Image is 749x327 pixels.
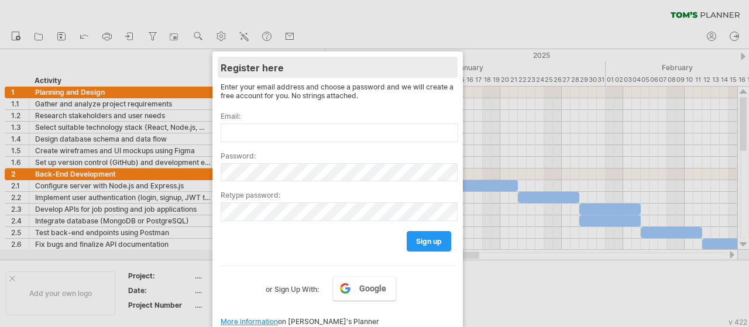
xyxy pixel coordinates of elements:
[221,317,278,326] a: More information
[221,152,455,160] label: Password:
[407,231,451,252] a: sign up
[221,317,379,326] span: on [PERSON_NAME]'s Planner
[416,237,442,246] span: sign up
[221,112,455,121] label: Email:
[221,82,455,100] div: Enter your email address and choose a password and we will create a free account for you. No stri...
[333,276,396,301] a: Google
[221,57,455,78] div: Register here
[266,276,319,296] label: or Sign Up With:
[221,191,455,199] label: Retype password:
[359,284,386,293] span: Google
